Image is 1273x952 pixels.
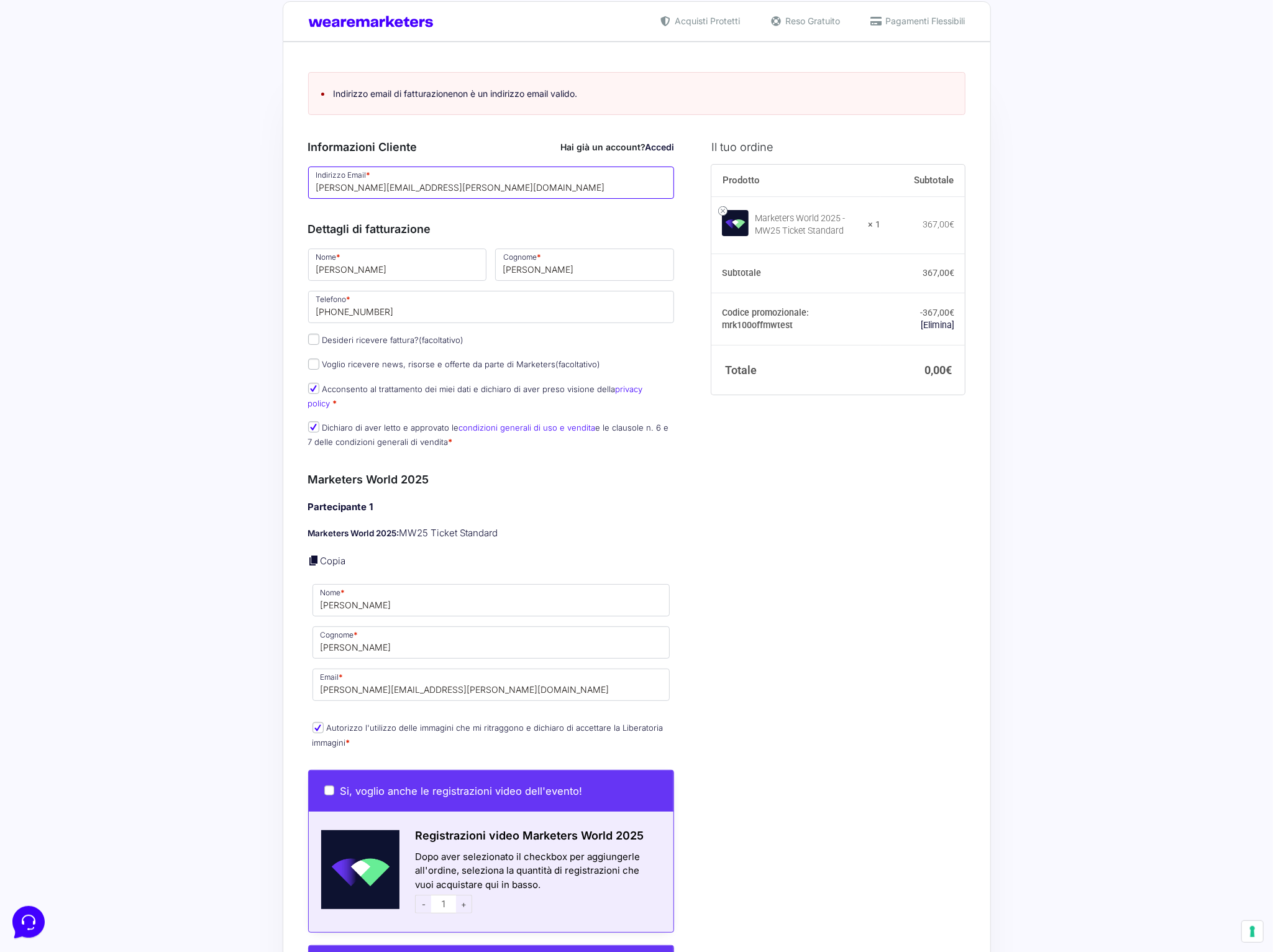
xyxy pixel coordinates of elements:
strong: Indirizzo email di fatturazione [334,88,454,99]
input: Dichiaro di aver letto e approvato lecondizioni generali di uso e venditae le clausole n. 6 e 7 d... [308,421,319,433]
span: Registrazioni video Marketers World 2025 [415,829,644,842]
strong: × 1 [868,219,880,231]
span: - [415,895,431,913]
a: condizioni generali di uso e vendita [459,423,596,433]
label: Voglio ricevere news, risorse e offerte da parte di Marketers [308,359,601,369]
input: Acconsento al trattamento dei miei dati e dichiaro di aver preso visione dellaprivacy policy [308,383,319,394]
button: Inizia una conversazione [20,104,229,129]
p: Messaggi [107,416,141,428]
button: Le tue preferenze relative al consenso per le tecnologie di tracciamento [1242,921,1263,942]
h3: Informazioni Cliente [308,139,675,155]
bdi: 367,00 [923,268,954,278]
img: Schermata-2022-04-11-alle-18.28.41.png [309,830,400,909]
span: Reso Gratuito [783,14,841,27]
th: Totale [711,345,880,395]
label: Dichiaro di aver letto e approvato le e le clausole n. 6 e 7 delle condizioni generali di vendita [308,423,669,447]
bdi: 0,00 [924,364,952,377]
input: Nome * [308,249,487,281]
button: Aiuto [162,399,239,428]
span: € [949,219,954,229]
input: Voglio ricevere news, risorse e offerte da parte di Marketers(facoltativo) [308,359,319,370]
bdi: 367,00 [923,219,954,229]
a: Rimuovi il codice promozionale mrk100offmwtest [921,320,954,330]
input: Desideri ricevere fattura?(facoltativo) [308,334,319,345]
h2: Ciao da Marketers 👋 [10,10,209,30]
strong: Marketers World 2025: [308,528,399,538]
th: Subtotale [880,165,965,197]
input: 1 [431,895,456,913]
iframe: Customerly Messenger Launcher [10,904,47,941]
button: Home [10,399,86,428]
span: 367,00 [923,308,954,318]
span: Acquisti Protetti [672,14,741,27]
span: Inizia una conversazione [81,112,183,122]
span: € [949,308,954,318]
a: Indirizzo email di fatturazionenon è un indirizzo email valido. [334,88,578,99]
label: Desideri ricevere fattura? [308,335,464,345]
div: Marketers World 2025 - MW25 Ticket Standard [755,213,860,237]
img: dark [40,70,65,94]
img: dark [60,70,84,94]
span: (facoltativo) [556,359,601,369]
h3: Il tuo ordine [711,139,965,155]
label: Acconsento al trattamento dei miei dati e dichiaro di aver preso visione della [308,384,643,408]
input: Cerca un articolo... [28,181,203,193]
span: Trova una risposta [20,154,97,164]
span: € [946,364,952,377]
p: MW25 Ticket Standard [308,526,675,541]
th: Subtotale [711,254,880,293]
img: Marketers World 2025 - MW25 Ticket Standard [722,210,748,236]
span: Le tue conversazioni [20,50,106,60]
span: + [456,895,472,913]
input: Telefono * [308,291,675,323]
a: Apri Centro Assistenza [132,154,229,164]
a: Copia i dettagli dell'acquirente [308,554,321,567]
td: - [880,293,965,346]
p: Home [37,416,58,428]
span: Si, voglio anche le registrazioni video dell'evento! [340,785,583,797]
img: dark [20,70,45,94]
span: € [949,268,954,278]
div: Hai già un account? [560,140,674,153]
a: Accedi [645,142,674,152]
h3: Dettagli di fatturazione [308,221,675,237]
button: Messaggi [86,399,163,428]
span: Pagamenti Flessibili [883,14,965,27]
input: Cognome * [495,249,674,281]
th: Codice promozionale: mrk100offmwtest [711,293,880,346]
h4: Partecipante 1 [308,500,675,515]
div: Dopo aver selezionato il checkbox per aggiungerle all'ordine, seleziona la quantità di registrazi... [399,850,673,917]
a: Copia [321,555,346,567]
input: Autorizzo l'utilizzo delle immagini che mi ritraggono e dichiaro di accettare la Liberatoria imma... [313,722,324,733]
input: Si, voglio anche le registrazioni video dell'evento! [324,785,334,795]
label: Autorizzo l'utilizzo delle immagini che mi ritraggono e dichiaro di accettare la Liberatoria imma... [313,723,664,747]
h3: Marketers World 2025 [308,471,675,488]
span: (facoltativo) [419,335,464,345]
th: Prodotto [711,165,880,197]
p: Aiuto [191,416,209,428]
input: Indirizzo Email * [308,167,675,199]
